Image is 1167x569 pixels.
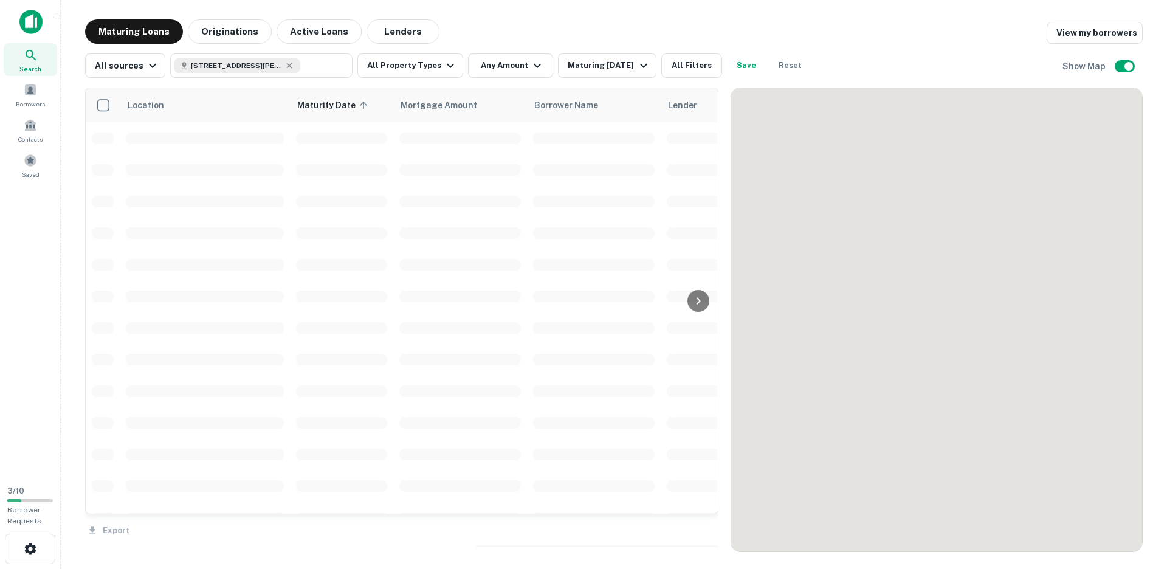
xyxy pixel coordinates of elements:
span: Contacts [18,134,43,144]
a: View my borrowers [1047,22,1143,44]
button: All Property Types [357,53,463,78]
span: Lender [668,98,697,112]
span: Saved [22,170,40,179]
button: Lenders [367,19,439,44]
span: Maturity Date [297,98,371,112]
th: Borrower Name [527,88,661,122]
a: Borrowers [4,78,57,111]
a: Contacts [4,114,57,147]
button: Maturing [DATE] [558,53,656,78]
button: All sources [85,53,165,78]
th: Location [120,88,290,122]
button: Any Amount [468,53,553,78]
th: Lender [661,88,855,122]
div: 0 0 [731,88,1142,551]
span: 3 / 10 [7,486,24,495]
button: Active Loans [277,19,362,44]
button: Maturing Loans [85,19,183,44]
button: All Filters [661,53,722,78]
img: capitalize-icon.png [19,10,43,34]
div: All sources [95,58,160,73]
a: Search [4,43,57,76]
span: [STREET_ADDRESS][PERSON_NAME] [191,60,282,71]
button: Save your search to get updates of matches that match your search criteria. [727,53,766,78]
span: Borrower Name [534,98,598,112]
span: Borrower Requests [7,506,41,525]
div: Maturing [DATE] [568,58,650,73]
a: Saved [4,149,57,182]
button: Reset [771,53,810,78]
span: Mortgage Amount [401,98,493,112]
h6: Show Map [1062,60,1107,73]
span: Borrowers [16,99,45,109]
th: Maturity Date [290,88,393,122]
th: Mortgage Amount [393,88,527,122]
span: Search [19,64,41,74]
iframe: Chat Widget [1106,472,1167,530]
button: Originations [188,19,272,44]
span: Location [127,98,164,112]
